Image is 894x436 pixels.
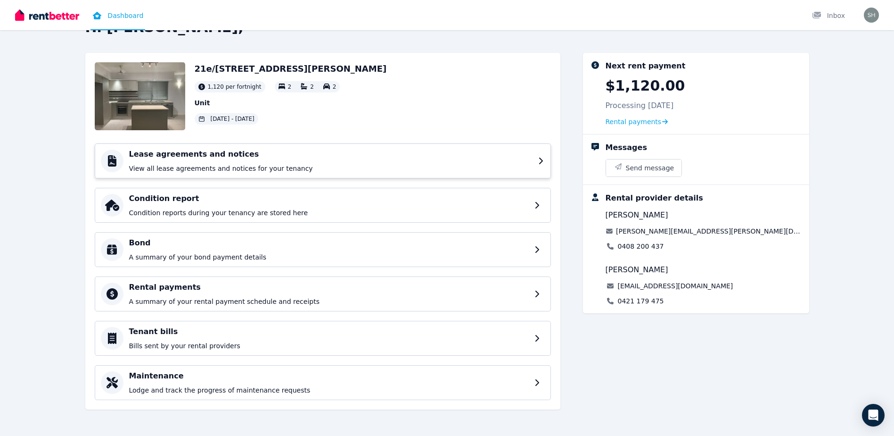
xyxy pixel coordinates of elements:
h2: 21e/[STREET_ADDRESS][PERSON_NAME] [195,62,387,75]
span: Rental payments [606,117,662,126]
div: Next rent payment [606,60,686,72]
div: Open Intercom Messenger [862,404,885,427]
p: View all lease agreements and notices for your tenancy [129,164,533,173]
span: [PERSON_NAME] [606,210,668,221]
span: 2 [333,84,336,90]
div: Rental provider details [606,193,703,204]
a: 0421 179 475 [618,296,664,306]
h4: Bond [129,237,529,249]
p: A summary of your bond payment details [129,252,529,262]
div: Inbox [812,11,845,20]
img: RentBetter [15,8,79,22]
p: Bills sent by your rental providers [129,341,529,351]
p: $1,120.00 [606,77,685,94]
span: [DATE] - [DATE] [211,115,254,123]
h4: Lease agreements and notices [129,149,533,160]
a: [PERSON_NAME][EMAIL_ADDRESS][PERSON_NAME][DOMAIN_NAME] [616,226,802,236]
h4: Tenant bills [129,326,529,337]
p: Lodge and track the progress of maintenance requests [129,386,529,395]
span: 2 [288,84,292,90]
span: 2 [310,84,314,90]
a: 0408 200 437 [618,242,664,251]
p: Processing [DATE] [606,100,674,111]
span: [PERSON_NAME] [606,264,668,276]
h4: Condition report [129,193,529,204]
p: A summary of your rental payment schedule and receipts [129,297,529,306]
img: Sheila Kelly [864,8,879,23]
a: Rental payments [606,117,668,126]
img: Property Url [95,62,185,130]
div: Messages [606,142,647,153]
p: Condition reports during your tenancy are stored here [129,208,529,218]
button: Send message [606,159,682,176]
p: Unit [195,98,387,108]
span: 1,120 per fortnight [208,83,262,91]
h4: Rental payments [129,282,529,293]
span: Send message [626,163,674,173]
a: [EMAIL_ADDRESS][DOMAIN_NAME] [618,281,733,291]
h4: Maintenance [129,370,529,382]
